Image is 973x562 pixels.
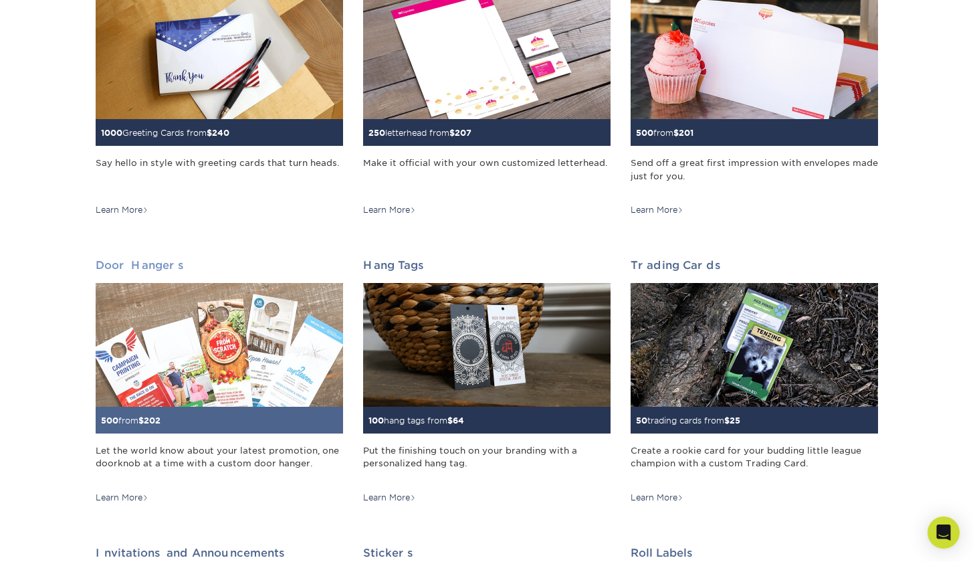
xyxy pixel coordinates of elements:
h2: Hang Tags [363,259,611,272]
small: from [101,415,160,426]
a: Door Hangers 500from$202 Let the world know about your latest promotion, one doorknob at a time w... [96,259,343,503]
span: 207 [455,128,471,138]
span: 64 [453,415,464,426]
span: 100 [368,415,384,426]
div: Learn More [631,204,683,216]
span: $ [138,415,144,426]
span: 25 [730,415,740,426]
a: Trading Cards 50trading cards from$25 Create a rookie card for your budding little league champio... [631,259,878,503]
span: $ [207,128,212,138]
div: Send off a great first impression with envelopes made just for you. [631,157,878,195]
div: Learn More [363,492,416,504]
span: 202 [144,415,160,426]
span: 201 [679,128,693,138]
img: Trading Cards [631,283,878,407]
iframe: Google Customer Reviews [3,521,114,557]
small: trading cards from [636,415,740,426]
div: Let the world know about your latest promotion, one doorknob at a time with a custom door hanger. [96,444,343,482]
span: $ [449,128,455,138]
span: $ [673,128,679,138]
div: Learn More [96,204,148,216]
span: $ [724,415,730,426]
small: letterhead from [368,128,471,138]
div: Make it official with your own customized letterhead. [363,157,611,195]
h2: Door Hangers [96,259,343,272]
div: Put the finishing touch on your branding with a personalized hang tag. [363,444,611,482]
a: Hang Tags 100hang tags from$64 Put the finishing touch on your branding with a personalized hang ... [363,259,611,503]
span: 250 [368,128,385,138]
div: Learn More [363,204,416,216]
small: hang tags from [368,415,464,426]
span: 500 [636,128,653,138]
span: 1000 [101,128,122,138]
h2: Stickers [363,547,611,559]
h2: Roll Labels [631,547,878,559]
div: Learn More [631,492,683,504]
div: Say hello in style with greeting cards that turn heads. [96,157,343,195]
div: Create a rookie card for your budding little league champion with a custom Trading Card. [631,444,878,482]
div: Open Intercom Messenger [928,517,960,549]
small: from [636,128,693,138]
div: Learn More [96,492,148,504]
span: $ [447,415,453,426]
small: Greeting Cards from [101,128,229,138]
h2: Invitations and Announcements [96,547,343,559]
img: Door Hangers [96,283,343,407]
img: Hang Tags [363,283,611,407]
span: 240 [212,128,229,138]
span: 500 [101,415,118,426]
span: 50 [636,415,647,426]
h2: Trading Cards [631,259,878,272]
